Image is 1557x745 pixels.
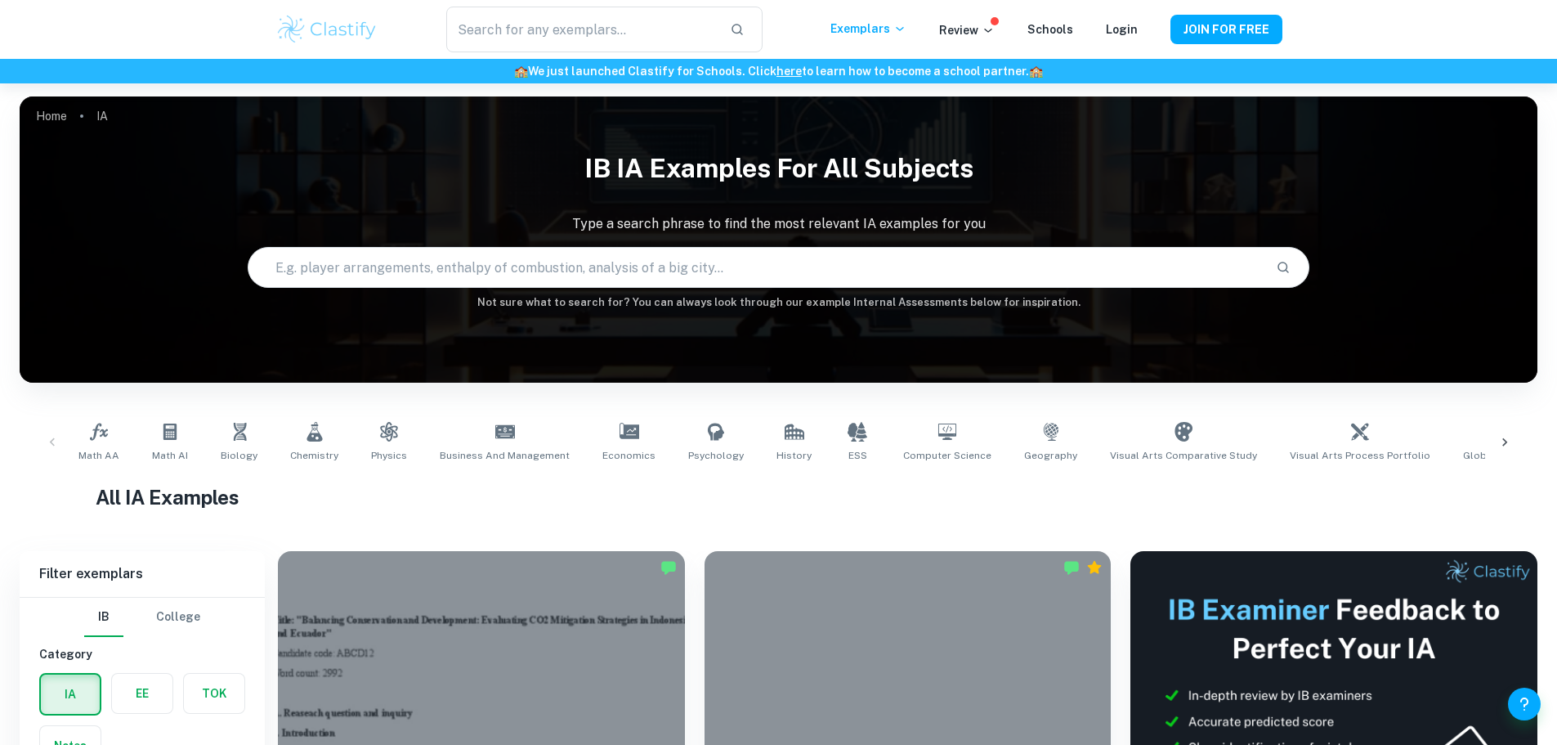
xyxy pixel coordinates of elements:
p: Review [939,21,995,39]
span: ESS [848,448,867,463]
span: Geography [1024,448,1077,463]
span: Math AI [152,448,188,463]
h1: IB IA examples for all subjects [20,142,1537,195]
button: College [156,598,200,637]
h6: Not sure what to search for? You can always look through our example Internal Assessments below f... [20,294,1537,311]
p: Exemplars [830,20,906,38]
span: Chemistry [290,448,338,463]
span: 🏫 [1029,65,1043,78]
h1: All IA Examples [96,482,1461,512]
input: E.g. player arrangements, enthalpy of combustion, analysis of a big city... [248,245,1264,290]
span: Economics [602,448,655,463]
h6: Filter exemplars [20,551,265,597]
button: IA [41,675,100,714]
div: Premium [1086,559,1103,576]
span: History [776,448,812,463]
span: Biology [221,448,257,463]
button: Help and Feedback [1508,688,1541,720]
h6: We just launched Clastify for Schools. Click to learn how to become a school partner. [3,62,1554,80]
h6: Category [39,645,245,663]
button: Search [1269,254,1297,281]
p: IA [96,107,108,125]
button: IB [84,598,123,637]
span: Physics [371,448,407,463]
span: Business and Management [440,448,570,463]
a: Home [36,105,67,128]
img: Clastify logo [275,13,379,46]
span: Math AA [78,448,119,463]
a: Schools [1027,23,1073,36]
input: Search for any exemplars... [446,7,716,52]
span: Computer Science [903,448,991,463]
span: Psychology [688,448,744,463]
img: Marked [660,559,677,576]
p: Type a search phrase to find the most relevant IA examples for you [20,214,1537,234]
button: TOK [184,674,244,713]
a: here [776,65,802,78]
button: EE [112,674,172,713]
span: Visual Arts Process Portfolio [1290,448,1430,463]
span: Visual Arts Comparative Study [1110,448,1257,463]
img: Marked [1063,559,1080,576]
div: Filter type choice [84,598,200,637]
a: Login [1106,23,1138,36]
span: Global Politics [1463,448,1534,463]
button: JOIN FOR FREE [1170,15,1282,44]
span: 🏫 [514,65,528,78]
